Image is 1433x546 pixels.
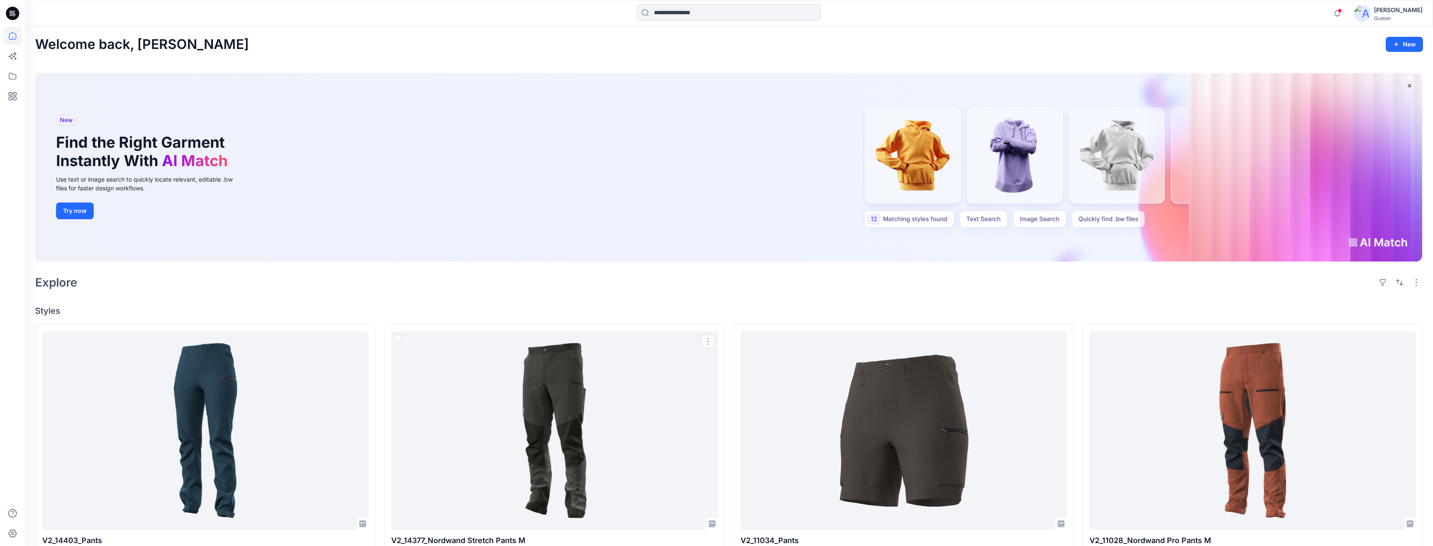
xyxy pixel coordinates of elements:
[56,133,232,169] h1: Find the Right Garment Instantly With
[35,37,249,52] h2: Welcome back, [PERSON_NAME]
[1089,331,1416,530] a: V2_11028_Nordwand Pro Pants M
[35,276,77,289] h2: Explore
[60,115,73,125] span: New
[56,175,244,192] div: Use text or image search to quickly locate relevant, editable .bw files for faster design workflows.
[391,331,718,530] a: V2_14377_Nordwand Stretch Pants M
[42,331,369,530] a: V2_14403_Pants
[1374,5,1423,15] div: [PERSON_NAME]
[35,306,1423,316] h4: Styles
[1354,5,1371,22] img: avatar
[1374,15,1423,21] div: Guston
[162,151,228,170] span: AI Match
[741,331,1067,530] a: V2_11034_Pants
[56,203,94,219] button: Try now
[1386,37,1423,52] button: New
